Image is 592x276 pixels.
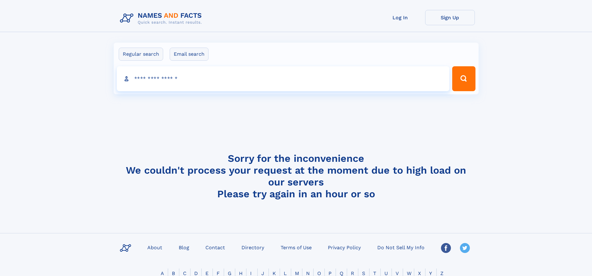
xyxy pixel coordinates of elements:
a: Sign Up [425,10,475,25]
a: Contact [203,243,227,252]
a: About [145,243,165,252]
img: Facebook [441,243,451,253]
a: Directory [239,243,267,252]
img: Twitter [460,243,470,253]
img: Logo Names and Facts [117,10,207,27]
input: search input [117,66,450,91]
label: Email search [170,48,209,61]
button: Search Button [452,66,475,91]
a: Log In [375,10,425,25]
label: Regular search [119,48,163,61]
h4: Sorry for the inconvenience We couldn't process your request at the moment due to high load on ou... [117,152,475,200]
a: Blog [176,243,192,252]
a: Privacy Policy [325,243,363,252]
a: Terms of Use [278,243,314,252]
a: Do Not Sell My Info [375,243,427,252]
